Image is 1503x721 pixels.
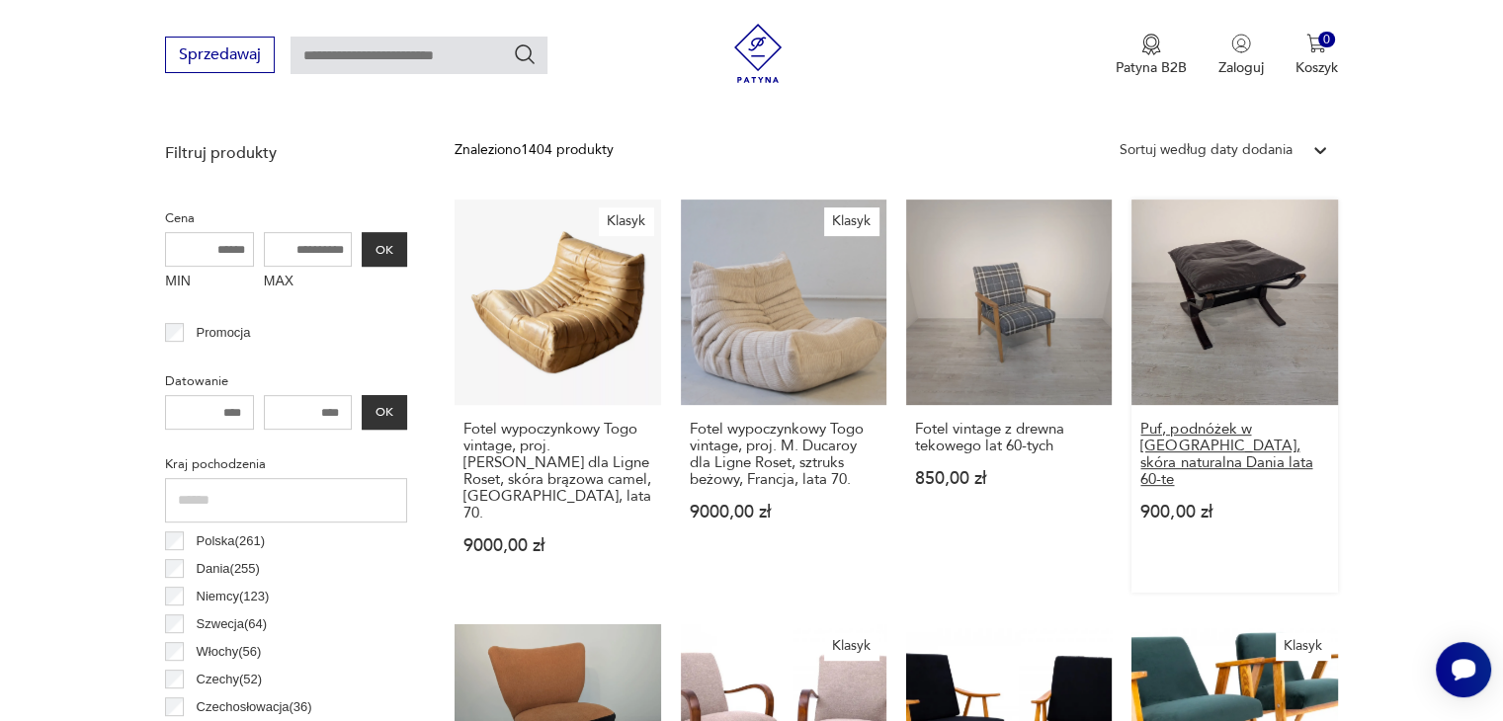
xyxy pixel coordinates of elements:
a: Fotel vintage z drewna tekowego lat 60-tychFotel vintage z drewna tekowego lat 60-tych850,00 zł [906,200,1112,593]
h3: Fotel wypoczynkowy Togo vintage, proj. [PERSON_NAME] dla Ligne Roset, skóra brązowa camel, [GEOGR... [463,421,651,521]
p: Czechy ( 52 ) [197,669,263,690]
a: Sprzedawaj [165,49,275,63]
a: KlasykFotel wypoczynkowy Togo vintage, proj. M. Ducaroy dla Ligne Roset, sztruks beżowy, Francja,... [681,200,886,593]
p: Filtruj produkty [165,142,407,164]
button: Zaloguj [1218,34,1264,77]
p: Dania ( 255 ) [197,558,260,580]
label: MAX [264,267,353,298]
p: Kraj pochodzenia [165,453,407,475]
button: Patyna B2B [1116,34,1187,77]
p: 900,00 zł [1140,504,1328,521]
img: Ikona medalu [1141,34,1161,55]
p: Niemcy ( 123 ) [197,586,270,607]
a: Puf, podnóżek w mahoniu, skóra naturalna Dania lata 60-tePuf, podnóżek w [GEOGRAPHIC_DATA], skóra... [1131,200,1337,593]
button: 0Koszyk [1295,34,1338,77]
p: 850,00 zł [915,470,1103,487]
img: Patyna - sklep z meblami i dekoracjami vintage [728,24,788,83]
p: 9000,00 zł [690,504,877,521]
button: OK [362,232,407,267]
p: Patyna B2B [1116,58,1187,77]
p: 9000,00 zł [463,537,651,554]
button: Sprzedawaj [165,37,275,73]
p: Datowanie [165,370,407,392]
img: Ikonka użytkownika [1231,34,1251,53]
p: Szwecja ( 64 ) [197,613,268,635]
a: Ikona medaluPatyna B2B [1116,34,1187,77]
h3: Fotel vintage z drewna tekowego lat 60-tych [915,421,1103,454]
p: Cena [165,207,407,229]
button: OK [362,395,407,430]
div: 0 [1318,32,1335,48]
p: Promocja [197,322,251,344]
iframe: Smartsupp widget button [1436,642,1491,697]
button: Szukaj [513,42,537,66]
h3: Puf, podnóżek w [GEOGRAPHIC_DATA], skóra naturalna Dania lata 60-te [1140,421,1328,488]
a: KlasykFotel wypoczynkowy Togo vintage, proj. M. Ducaroy dla Ligne Roset, skóra brązowa camel, Fra... [455,200,660,593]
p: Czechosłowacja ( 36 ) [197,696,312,718]
p: Polska ( 261 ) [197,530,265,552]
div: Znaleziono 1404 produkty [455,139,614,161]
img: Ikona koszyka [1306,34,1326,53]
h3: Fotel wypoczynkowy Togo vintage, proj. M. Ducaroy dla Ligne Roset, sztruks beżowy, Francja, lata 70. [690,421,877,488]
p: Koszyk [1295,58,1338,77]
label: MIN [165,267,254,298]
div: Sortuj według daty dodania [1120,139,1293,161]
p: Zaloguj [1218,58,1264,77]
p: Włochy ( 56 ) [197,641,262,663]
